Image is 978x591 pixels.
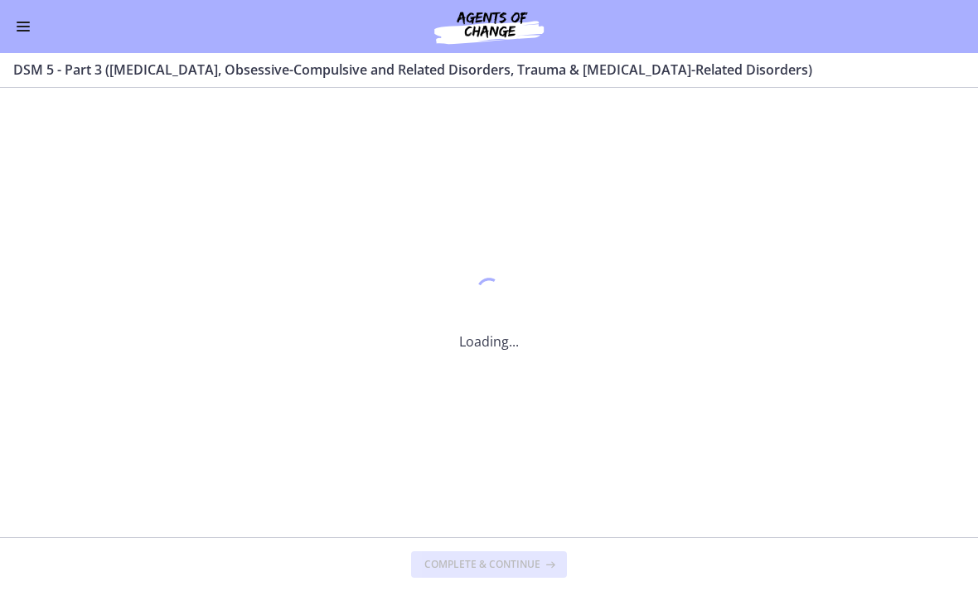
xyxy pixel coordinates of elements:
[390,7,588,46] img: Agents of Change
[424,558,540,571] span: Complete & continue
[13,17,33,36] button: Enable menu
[13,60,945,80] h3: DSM 5 - Part 3 ([MEDICAL_DATA], Obsessive-Compulsive and Related Disorders, Trauma & [MEDICAL_DAT...
[459,274,519,312] div: 1
[411,551,567,578] button: Complete & continue
[459,332,519,351] p: Loading...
